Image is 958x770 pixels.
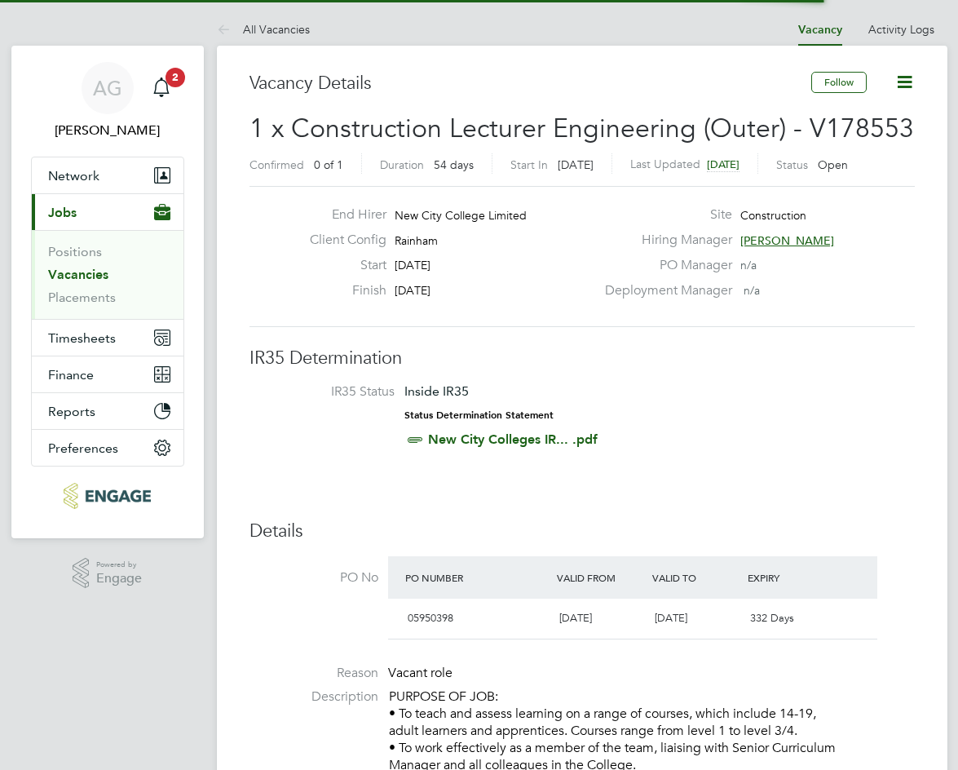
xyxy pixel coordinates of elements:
span: Rainham [395,233,438,248]
span: New City College Limited [395,208,527,223]
span: [DATE] [559,611,592,625]
span: [DATE] [558,157,594,172]
span: [DATE] [395,258,430,272]
span: Reports [48,404,95,419]
button: Follow [811,72,867,93]
span: Vacant role [388,665,453,681]
div: Valid From [553,563,648,592]
label: Client Config [297,232,386,249]
span: 0 of 1 [314,157,343,172]
span: 332 Days [750,611,794,625]
span: Timesheets [48,330,116,346]
a: Go to home page [31,483,184,509]
button: Timesheets [32,320,183,356]
div: Valid To [648,563,744,592]
img: carbonrecruitment-logo-retina.png [64,483,151,509]
a: New City Colleges IR... .pdf [428,431,598,447]
h3: IR35 Determination [249,347,915,370]
a: All Vacancies [217,22,310,37]
span: n/a [744,283,760,298]
a: Activity Logs [868,22,934,37]
span: Network [48,168,99,184]
span: Open [818,157,848,172]
span: [DATE] [707,157,739,171]
label: Last Updated [630,157,700,171]
span: Jobs [48,205,77,220]
div: PO Number [401,563,554,592]
label: Deployment Manager [595,282,732,299]
span: [PERSON_NAME] [740,233,834,248]
h3: Details [249,520,915,543]
strong: Status Determination Statement [404,409,554,421]
label: Confirmed [249,157,304,172]
span: Ajay Gandhi [31,121,184,140]
label: Description [249,688,378,706]
label: Start In [510,157,548,172]
a: Powered byEngage [73,558,142,589]
h3: Vacancy Details [249,72,811,95]
a: Vacancy [798,23,842,37]
button: Network [32,157,183,193]
label: Finish [297,282,386,299]
div: Expiry [744,563,839,592]
span: Construction [740,208,806,223]
span: 2 [166,68,185,87]
span: Powered by [96,558,142,572]
a: 2 [145,62,178,114]
a: Positions [48,244,102,259]
span: 1 x Construction Lecturer Engineering (Outer) - V178553 [249,113,914,144]
label: PO Manager [595,257,732,274]
span: [DATE] [655,611,687,625]
button: Preferences [32,430,183,466]
span: AG [93,77,122,99]
span: 05950398 [408,611,453,625]
a: AG[PERSON_NAME] [31,62,184,140]
span: Engage [96,572,142,586]
div: Jobs [32,230,183,319]
label: Start [297,257,386,274]
label: PO No [249,569,378,586]
label: Duration [380,157,424,172]
label: Hiring Manager [595,232,732,249]
span: [DATE] [395,283,430,298]
span: Finance [48,367,94,383]
label: IR35 Status [266,383,395,400]
label: Reason [249,665,378,682]
span: 54 days [434,157,474,172]
label: Site [595,206,732,223]
button: Finance [32,356,183,392]
span: Preferences [48,440,118,456]
span: Inside IR35 [404,383,469,399]
button: Reports [32,393,183,429]
label: Status [776,157,808,172]
span: n/a [740,258,757,272]
label: End Hirer [297,206,386,223]
button: Jobs [32,194,183,230]
a: Placements [48,290,116,305]
nav: Main navigation [11,46,204,538]
a: Vacancies [48,267,108,282]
